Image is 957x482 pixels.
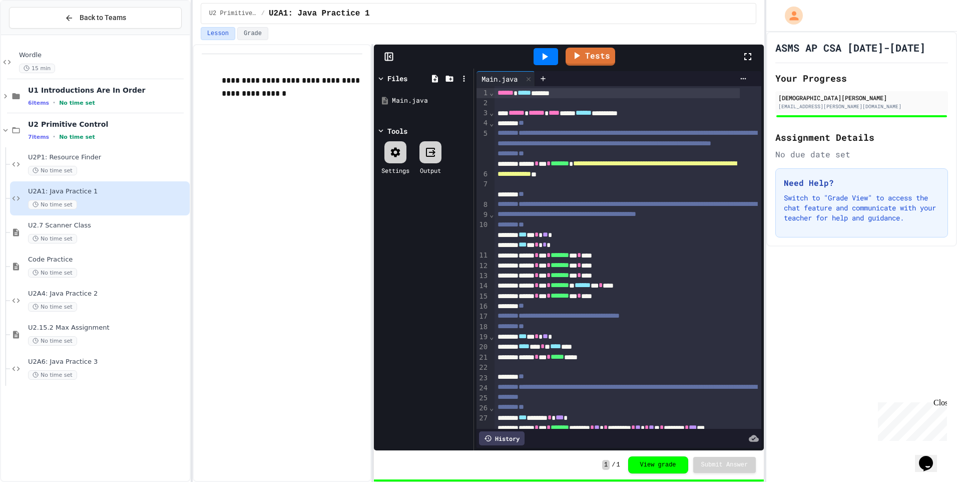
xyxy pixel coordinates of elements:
[489,404,494,412] span: Fold line
[874,398,947,441] iframe: chat widget
[476,302,489,312] div: 16
[778,103,945,110] div: [EMAIL_ADDRESS][PERSON_NAME][DOMAIN_NAME]
[566,48,615,66] a: Tests
[701,461,748,469] span: Submit Answer
[778,93,945,102] div: [DEMOGRAPHIC_DATA][PERSON_NAME]
[28,100,49,106] span: 6 items
[476,98,489,108] div: 2
[602,460,610,470] span: 1
[476,413,489,434] div: 27
[476,210,489,220] div: 9
[201,27,235,40] button: Lesson
[53,99,55,107] span: •
[387,126,407,136] div: Tools
[59,134,95,140] span: No time set
[476,271,489,281] div: 13
[476,353,489,363] div: 21
[616,461,620,469] span: 1
[476,200,489,210] div: 8
[476,169,489,179] div: 6
[476,251,489,261] div: 11
[476,312,489,322] div: 17
[28,120,188,129] span: U2 Primitive Control
[269,8,370,20] span: U2A1: Java Practice 1
[628,456,688,473] button: View grade
[489,89,494,97] span: Fold line
[476,383,489,393] div: 24
[28,290,188,298] span: U2A4: Java Practice 2
[784,193,939,223] p: Switch to "Grade View" to access the chat feature and communicate with your teacher for help and ...
[28,221,188,230] span: U2.7 Scanner Class
[28,234,77,244] span: No time set
[479,431,525,445] div: History
[28,336,77,346] span: No time set
[28,166,77,175] span: No time set
[784,177,939,189] h3: Need Help?
[28,370,77,380] span: No time set
[693,457,756,473] button: Submit Answer
[476,74,523,84] div: Main.java
[476,261,489,271] div: 12
[28,200,77,209] span: No time set
[476,71,535,86] div: Main.java
[774,4,805,27] div: My Account
[476,373,489,383] div: 23
[53,133,55,141] span: •
[28,358,188,366] span: U2A6: Java Practice 3
[775,148,948,160] div: No due date set
[59,100,95,106] span: No time set
[476,129,489,169] div: 5
[476,281,489,291] div: 14
[489,109,494,117] span: Fold line
[28,153,188,162] span: U2P1: Resource Finder
[4,4,69,64] div: Chat with us now!Close
[476,322,489,332] div: 18
[476,342,489,352] div: 20
[476,292,489,302] div: 15
[28,268,77,278] span: No time set
[476,108,489,118] div: 3
[387,73,407,84] div: Files
[489,210,494,218] span: Fold line
[80,13,126,23] span: Back to Teams
[775,71,948,85] h2: Your Progress
[209,10,257,18] span: U2 Primitive Control
[28,134,49,140] span: 7 items
[28,256,188,264] span: Code Practice
[476,118,489,128] div: 4
[476,179,489,200] div: 7
[9,7,182,29] button: Back to Teams
[476,393,489,403] div: 25
[28,86,188,95] span: U1 Introductions Are In Order
[915,442,947,472] iframe: chat widget
[476,332,489,342] div: 19
[476,220,489,251] div: 10
[28,302,77,312] span: No time set
[19,51,188,60] span: Wordle
[392,96,470,106] div: Main.java
[28,187,188,196] span: U2A1: Java Practice 1
[420,166,441,175] div: Output
[775,41,925,55] h1: ASMS AP CSA [DATE]-[DATE]
[28,324,188,332] span: U2.15.2 Max Assignment
[775,130,948,144] h2: Assignment Details
[612,461,615,469] span: /
[476,88,489,98] div: 1
[237,27,268,40] button: Grade
[381,166,409,175] div: Settings
[489,333,494,341] span: Fold line
[476,403,489,413] div: 26
[261,10,265,18] span: /
[476,363,489,373] div: 22
[489,119,494,127] span: Fold line
[19,64,55,73] span: 15 min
